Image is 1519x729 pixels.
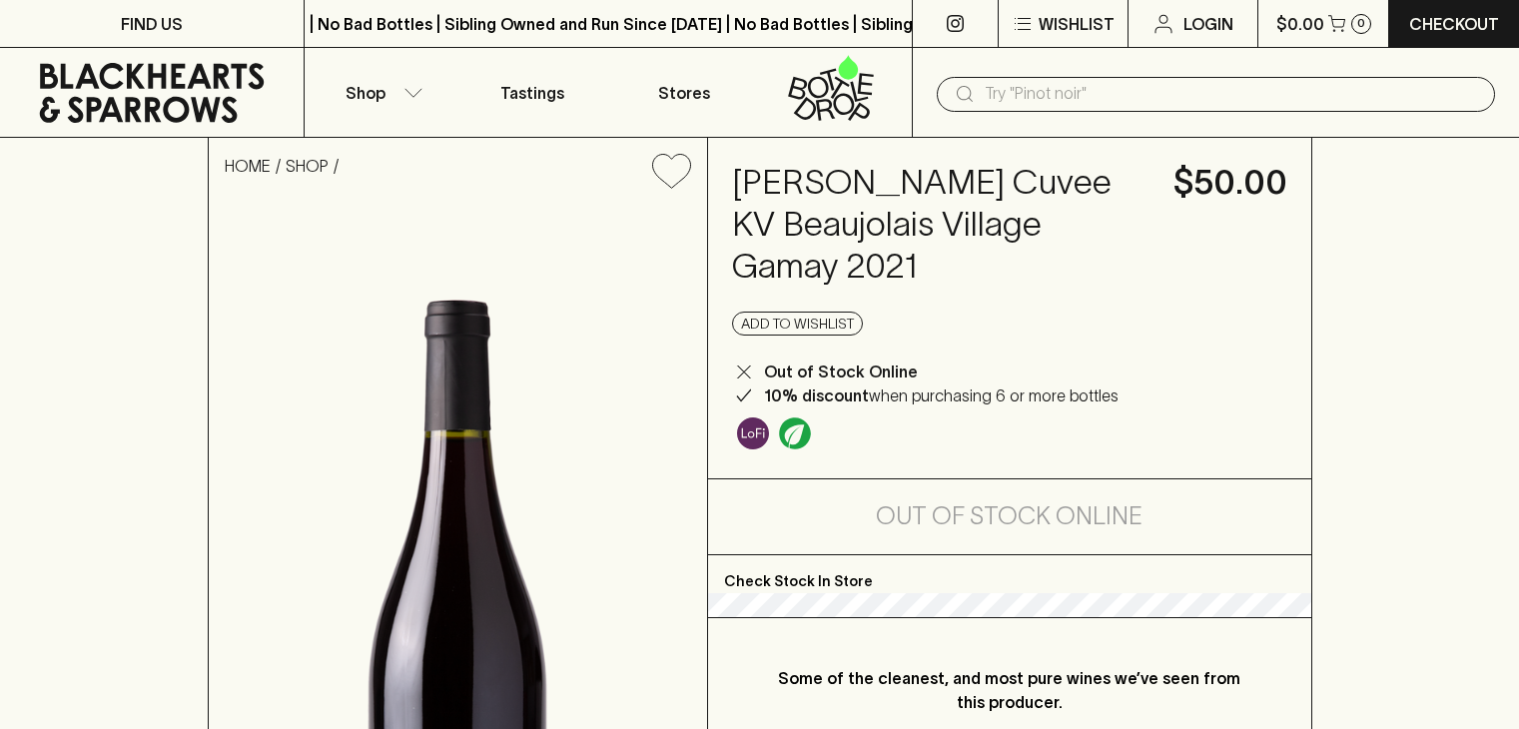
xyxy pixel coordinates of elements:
[658,81,710,105] p: Stores
[121,12,183,36] p: FIND US
[772,666,1247,714] p: Some of the cleanest, and most pure wines we’ve seen from this producer.
[732,162,1149,288] h4: [PERSON_NAME] Cuvee KV Beaujolais Village Gamay 2021
[1173,162,1287,204] h4: $50.00
[876,500,1142,532] h5: Out of Stock Online
[764,386,869,404] b: 10% discount
[732,412,774,454] a: Some may call it natural, others minimum intervention, either way, it’s hands off & maybe even a ...
[708,555,1311,593] p: Check Stock In Store
[1039,12,1115,36] p: Wishlist
[764,383,1119,407] p: when purchasing 6 or more bottles
[225,157,271,175] a: HOME
[1357,18,1365,29] p: 0
[644,146,699,197] button: Add to wishlist
[774,412,816,454] a: Organic
[456,48,608,137] a: Tastings
[346,81,385,105] p: Shop
[286,157,329,175] a: SHOP
[1276,12,1324,36] p: $0.00
[305,48,456,137] button: Shop
[779,417,811,449] img: Organic
[764,360,918,383] p: Out of Stock Online
[985,78,1479,110] input: Try "Pinot noir"
[732,312,863,336] button: Add to wishlist
[737,417,769,449] img: Lo-Fi
[1409,12,1499,36] p: Checkout
[608,48,760,137] a: Stores
[500,81,564,105] p: Tastings
[1183,12,1233,36] p: Login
